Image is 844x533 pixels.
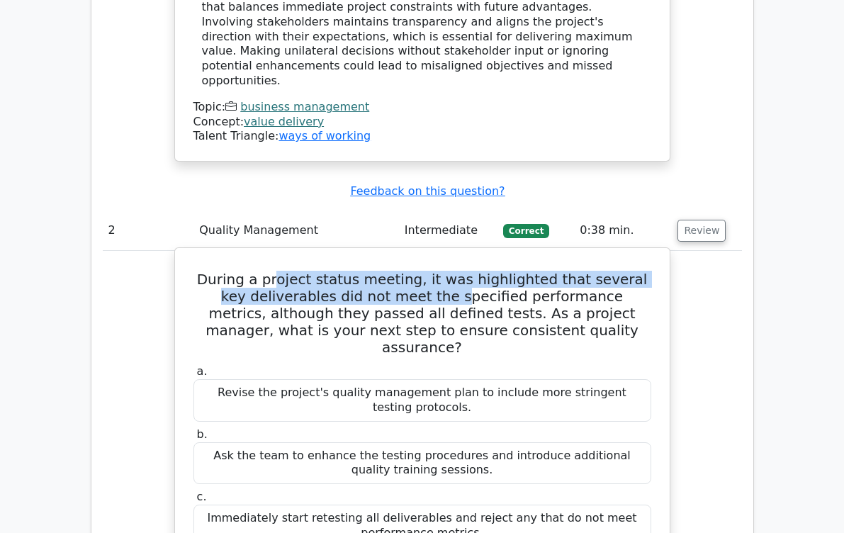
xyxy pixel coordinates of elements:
h5: During a project status meeting, it was highlighted that several key deliverables did not meet th... [192,271,653,356]
a: Feedback on this question? [350,184,505,198]
a: value delivery [244,115,324,128]
span: b. [197,427,208,441]
span: Correct [503,224,549,238]
td: 2 [103,211,194,251]
a: business management [240,100,369,113]
span: c. [197,490,207,503]
a: ways of working [278,129,371,142]
div: Revise the project's quality management plan to include more stringent testing protocols. [193,379,651,422]
div: Concept: [193,115,651,130]
td: Quality Management [193,211,398,251]
td: Intermediate [399,211,497,251]
td: 0:38 min. [574,211,672,251]
div: Talent Triangle: [193,100,651,144]
div: Topic: [193,100,651,115]
div: Ask the team to enhance the testing procedures and introduce additional quality training sessions. [193,442,651,485]
span: a. [197,364,208,378]
button: Review [677,220,726,242]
